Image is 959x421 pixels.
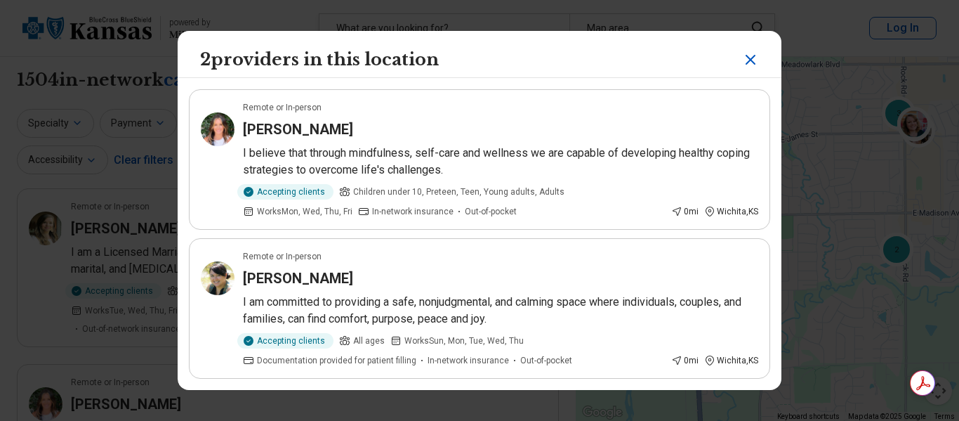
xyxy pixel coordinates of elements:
[704,354,758,367] div: Wichita , KS
[243,250,322,263] p: Remote or In-person
[671,354,699,367] div: 0 mi
[671,205,699,218] div: 0 mi
[520,354,572,367] span: Out-of-pocket
[353,335,385,347] span: All ages
[257,205,352,218] span: Works Mon, Wed, Thu, Fri
[742,48,759,72] button: Close
[200,48,439,72] h2: 2 providers in this location
[465,205,517,218] span: Out-of-pocket
[243,294,758,328] p: I am committed to providing a safe, nonjudgmental, and calming space where individuals, couples, ...
[237,184,333,200] div: Accepting clients
[257,354,416,367] span: Documentation provided for patient filling
[372,205,454,218] span: In-network insurance
[243,145,758,179] p: I believe that through mindfulness, self-care and wellness we are capable of developing healthy c...
[243,101,322,114] p: Remote or In-person
[353,186,564,198] span: Children under 10, Preteen, Teen, Young adults, Adults
[404,335,524,347] span: Works Sun, Mon, Tue, Wed, Thu
[704,205,758,218] div: Wichita , KS
[243,119,353,139] h3: [PERSON_NAME]
[243,268,353,288] h3: [PERSON_NAME]
[237,333,333,349] div: Accepting clients
[428,354,509,367] span: In-network insurance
